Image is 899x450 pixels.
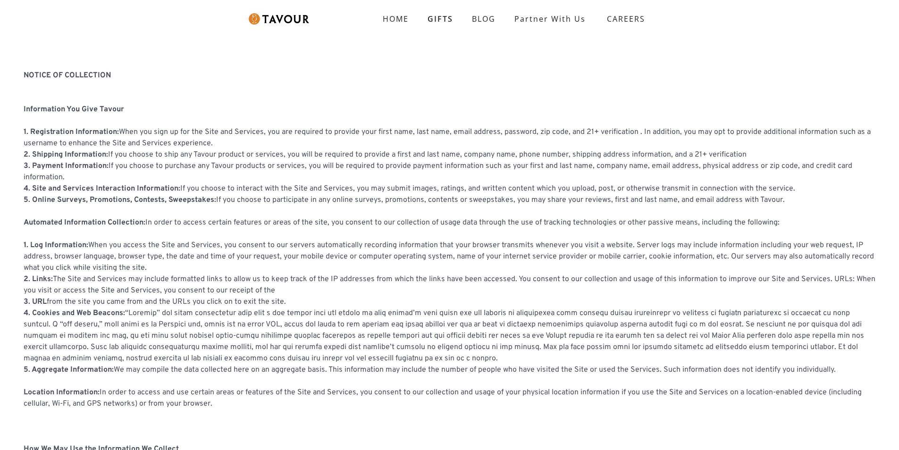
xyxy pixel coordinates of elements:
[595,6,652,32] a: CAREERS
[607,9,645,28] strong: CAREERS
[462,9,505,28] a: BLOG
[373,9,418,28] a: HOME
[24,241,88,250] strong: 1. Log Information:
[24,71,111,80] strong: NOTICE OF COLLECTION ‍
[24,297,47,307] strong: 3. URL
[24,127,119,137] strong: 1. Registration Information:
[24,388,100,397] strong: Location Information:
[24,218,145,227] strong: Automated Information Collection:
[24,365,114,375] strong: 5. Aggregate Information:
[383,14,409,24] strong: HOME
[24,161,109,171] strong: 3. Payment Information:
[24,308,125,318] strong: 4. Cookies and Web Beacons:
[24,105,124,114] strong: Information You Give Tavour ‍
[24,275,53,284] strong: 2. Links:
[505,9,595,28] a: partner with us
[24,195,216,205] strong: 5. Online Surveys, Promotions, Contests, Sweepstakes:
[24,150,108,159] strong: 2. Shipping Information:
[24,184,180,193] strong: 4. Site and Services Interaction Information:
[418,9,462,28] a: GIFTS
